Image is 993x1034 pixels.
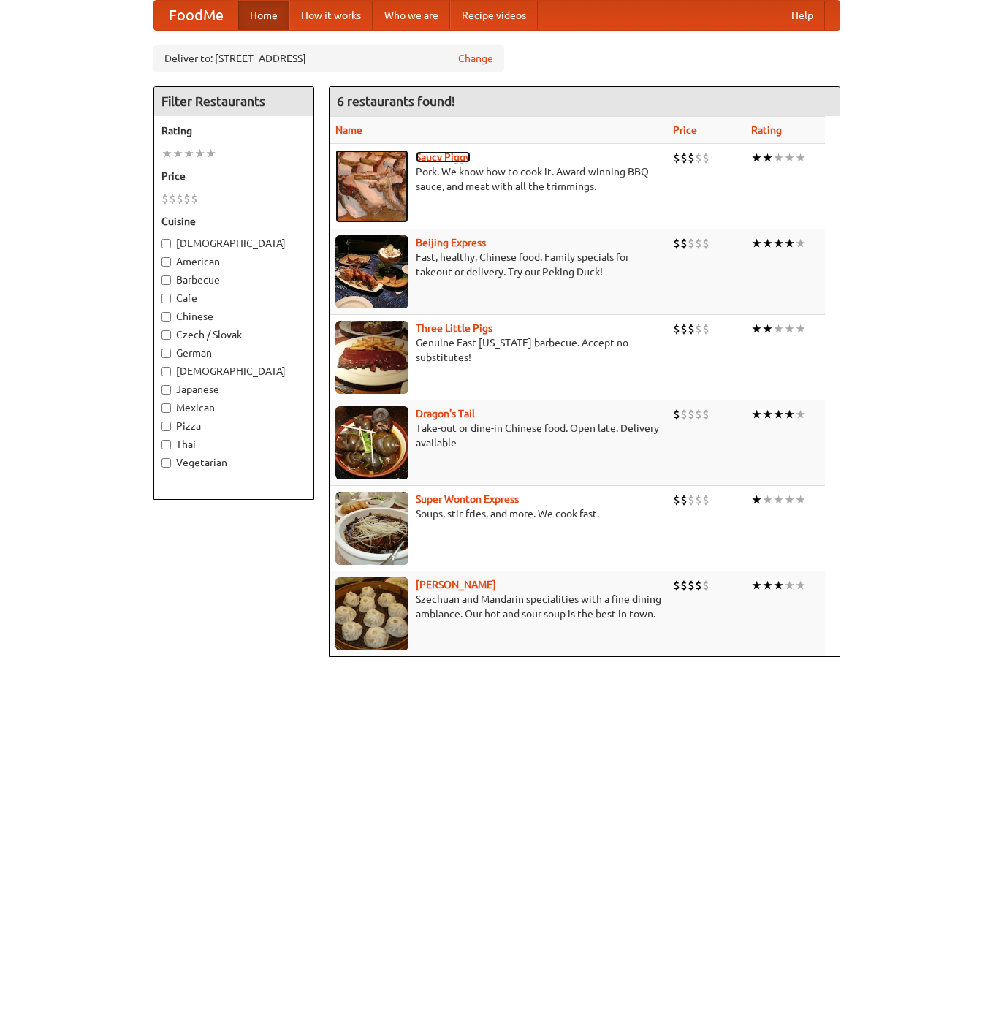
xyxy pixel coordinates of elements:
li: $ [695,321,702,337]
li: $ [673,321,680,337]
li: $ [702,150,709,166]
li: ★ [795,492,806,508]
li: $ [688,406,695,422]
a: Home [238,1,289,30]
li: ★ [762,321,773,337]
img: superwonton.jpg [335,492,408,565]
li: ★ [762,577,773,593]
input: Pizza [161,422,171,431]
a: Three Little Pigs [416,322,492,334]
li: ★ [762,492,773,508]
a: Beijing Express [416,237,486,248]
li: $ [183,191,191,207]
li: $ [702,321,709,337]
input: Chinese [161,312,171,322]
label: Thai [161,437,306,452]
li: $ [176,191,183,207]
li: ★ [773,406,784,422]
p: Genuine East [US_STATE] barbecue. Accept no substitutes! [335,335,662,365]
li: ★ [183,145,194,161]
img: shandong.jpg [335,577,408,650]
p: Pork. We know how to cook it. Award-winning BBQ sauce, and meat with all the trimmings. [335,164,662,194]
li: ★ [751,150,762,166]
li: ★ [784,406,795,422]
li: $ [688,235,695,251]
input: [DEMOGRAPHIC_DATA] [161,367,171,376]
label: Chinese [161,309,306,324]
li: ★ [795,577,806,593]
li: ★ [161,145,172,161]
label: [DEMOGRAPHIC_DATA] [161,236,306,251]
li: $ [673,235,680,251]
li: $ [169,191,176,207]
li: $ [673,150,680,166]
li: ★ [784,492,795,508]
input: Czech / Slovak [161,330,171,340]
li: $ [680,150,688,166]
li: $ [702,492,709,508]
li: $ [695,492,702,508]
h5: Cuisine [161,214,306,229]
li: ★ [762,150,773,166]
label: Pizza [161,419,306,433]
li: ★ [795,150,806,166]
li: ★ [751,235,762,251]
li: ★ [205,145,216,161]
a: Who we are [373,1,450,30]
input: [DEMOGRAPHIC_DATA] [161,239,171,248]
li: ★ [773,492,784,508]
a: FoodMe [154,1,238,30]
b: [PERSON_NAME] [416,579,496,590]
p: Fast, healthy, Chinese food. Family specials for takeout or delivery. Try our Peking Duck! [335,250,662,279]
li: $ [688,492,695,508]
li: ★ [773,235,784,251]
a: Help [780,1,825,30]
p: Szechuan and Mandarin specialities with a fine dining ambiance. Our hot and sour soup is the best... [335,592,662,621]
input: German [161,349,171,358]
b: Saucy Piggy [416,151,471,163]
li: ★ [784,150,795,166]
label: Mexican [161,400,306,415]
li: $ [695,406,702,422]
a: Dragon's Tail [416,408,475,419]
li: ★ [795,406,806,422]
li: $ [673,492,680,508]
a: How it works [289,1,373,30]
p: Soups, stir-fries, and more. We cook fast. [335,506,662,521]
li: ★ [773,150,784,166]
img: saucy.jpg [335,150,408,223]
li: $ [688,150,695,166]
h5: Price [161,169,306,183]
a: Recipe videos [450,1,538,30]
label: Barbecue [161,273,306,287]
input: Thai [161,440,171,449]
label: Czech / Slovak [161,327,306,342]
li: $ [680,235,688,251]
li: ★ [762,406,773,422]
a: Change [458,51,493,66]
label: Cafe [161,291,306,305]
li: ★ [762,235,773,251]
label: Japanese [161,382,306,397]
li: $ [161,191,169,207]
li: $ [673,577,680,593]
img: littlepigs.jpg [335,321,408,394]
li: ★ [784,577,795,593]
img: dragon.jpg [335,406,408,479]
li: $ [695,150,702,166]
li: $ [688,577,695,593]
a: Super Wonton Express [416,493,519,505]
li: $ [702,235,709,251]
li: $ [702,577,709,593]
li: $ [695,235,702,251]
input: Vegetarian [161,458,171,468]
li: ★ [751,321,762,337]
label: Vegetarian [161,455,306,470]
li: ★ [194,145,205,161]
label: [DEMOGRAPHIC_DATA] [161,364,306,379]
li: $ [702,406,709,422]
ng-pluralize: 6 restaurants found! [337,94,455,108]
h4: Filter Restaurants [154,87,313,116]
